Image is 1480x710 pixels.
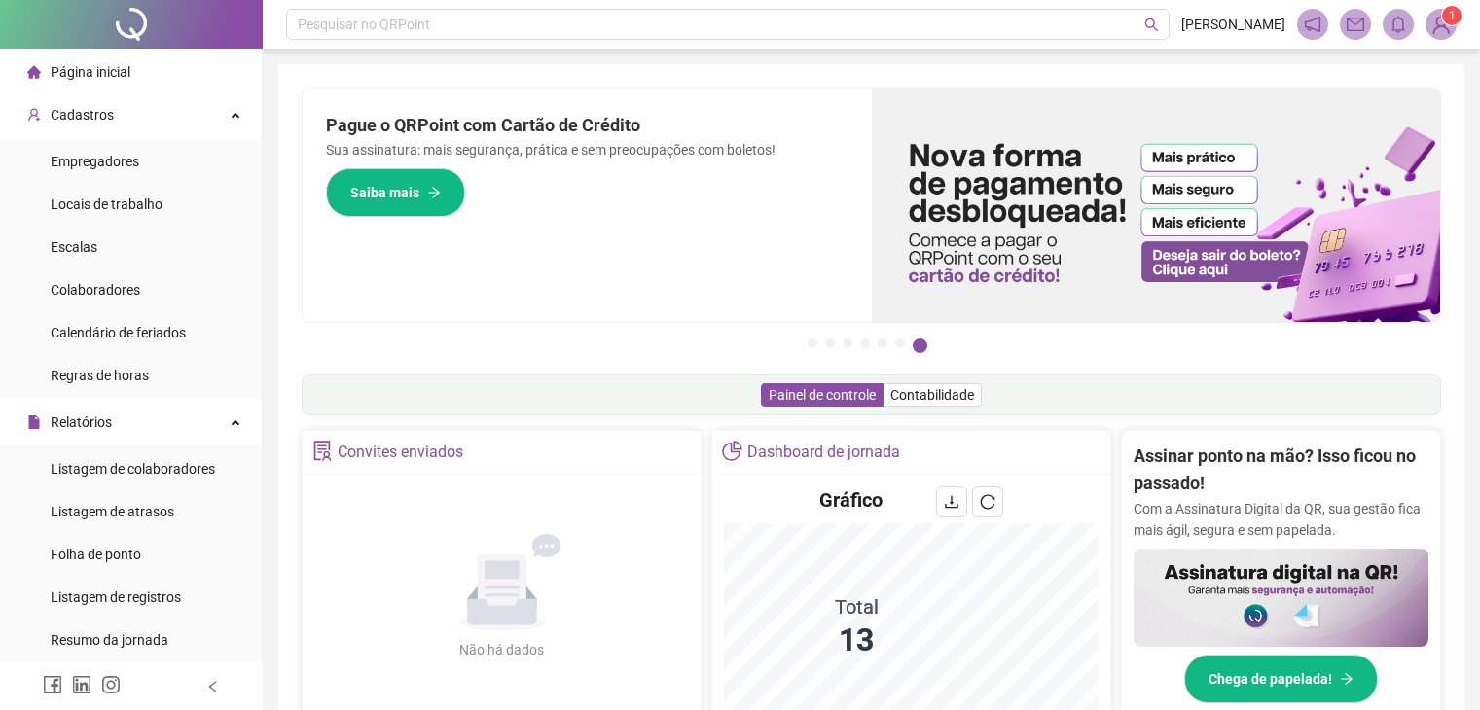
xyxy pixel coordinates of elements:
button: 1 [808,338,817,348]
sup: Atualize o seu contato no menu Meus Dados [1442,6,1462,25]
span: download [944,494,959,510]
span: search [1144,18,1159,32]
span: facebook [43,675,62,694]
span: instagram [101,675,121,694]
span: Saiba mais [350,182,419,203]
span: 1 [1449,9,1456,22]
p: Sua assinatura: mais segurança, prática e sem preocupações com boletos! [326,139,848,160]
button: 7 [913,338,927,353]
span: Contabilidade [890,387,974,403]
span: reload [980,494,995,510]
span: Locais de trabalho [51,196,162,212]
span: Listagem de atrasos [51,504,174,519]
button: 6 [895,338,905,348]
span: Colaboradores [51,282,140,298]
span: notification [1304,16,1321,33]
span: Painel de controle [769,387,876,403]
span: Calendário de feriados [51,325,186,340]
h4: Gráfico [819,486,883,514]
div: Não há dados [413,639,592,660]
span: Chega de papelada! [1209,668,1332,690]
button: 4 [860,338,870,348]
iframe: Intercom live chat [1414,644,1461,691]
span: Página inicial [51,64,130,80]
span: left [206,680,220,693]
h2: Assinar ponto na mão? Isso ficou no passado! [1134,443,1428,498]
span: Folha de ponto [51,547,141,562]
div: Convites enviados [338,436,463,469]
span: solution [312,441,333,461]
button: 3 [843,338,852,348]
span: user-add [27,108,41,122]
span: arrow-right [1340,672,1354,686]
span: bell [1390,16,1407,33]
span: [PERSON_NAME] [1181,14,1285,35]
span: Relatórios [51,414,112,430]
span: file [27,415,41,429]
img: 93661 [1426,10,1456,39]
h2: Pague o QRPoint com Cartão de Crédito [326,112,848,139]
span: Escalas [51,239,97,255]
span: arrow-right [427,186,441,199]
span: Listagem de registros [51,589,181,605]
span: linkedin [72,675,91,694]
span: Listagem de colaboradores [51,461,215,477]
img: banner%2F096dab35-e1a4-4d07-87c2-cf089f3812bf.png [872,89,1441,322]
span: Resumo da jornada [51,632,168,648]
span: Cadastros [51,107,114,123]
button: Chega de papelada! [1184,655,1378,703]
button: 2 [825,338,835,348]
p: Com a Assinatura Digital da QR, sua gestão fica mais ágil, segura e sem papelada. [1134,498,1428,541]
button: 5 [878,338,887,348]
span: pie-chart [722,441,742,461]
span: mail [1347,16,1364,33]
img: banner%2F02c71560-61a6-44d4-94b9-c8ab97240462.png [1134,549,1428,647]
span: home [27,65,41,79]
button: Saiba mais [326,168,465,217]
span: Regras de horas [51,368,149,383]
span: Empregadores [51,154,139,169]
div: Dashboard de jornada [747,436,900,469]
